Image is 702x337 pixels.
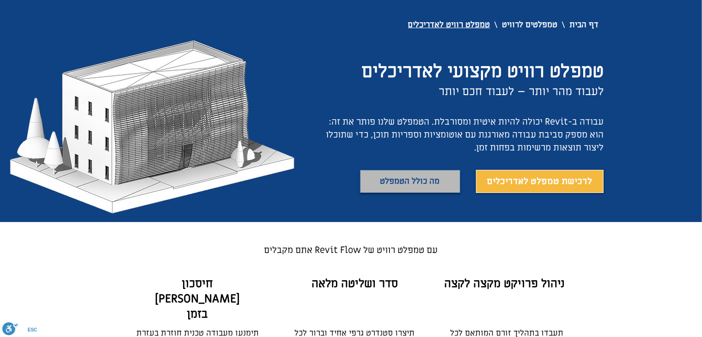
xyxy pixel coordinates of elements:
[380,175,440,188] span: מה כולל הטמפלט
[3,34,302,218] img: בניין משרדים טמפלט רוויט
[502,19,558,30] span: טמפלטים לרוויט
[565,16,604,33] a: דף הבית
[354,15,604,34] nav: נתיב הניווט (breadcrumbs)
[223,244,479,257] p: ​
[498,16,562,33] a: טמפלטים לרוויט
[312,276,398,291] span: סדר ושליטה מלאה
[264,244,438,256] span: עם טמפלט רוויט של Revit Flow אתם מקבלים
[476,170,604,193] a: לרכישת טמפלט לאדריכלים
[562,20,565,29] span: \
[362,59,604,84] span: טמפלט רוויט מקצועי לאדריכלים
[444,276,565,291] span: ניהול פרויקט מקצה לקצה
[570,19,599,30] span: דף הבית
[326,116,604,154] span: עבודה ב-Revit יכולה להיות איטית ומסורבלת. הטמפלט שלנו פותר את זה: הוא מספק סביבת עבודה מאורגנת עם...
[155,276,240,322] span: חיסכון [PERSON_NAME] בזמן
[360,170,460,193] a: מה כולל הטמפלט
[495,20,498,29] span: \
[439,84,604,99] span: לעבוד מהר יותר – לעבוד חכם יותר
[487,175,592,188] span: לרכישת טמפלט לאדריכלים
[408,19,490,30] span: טמפלט רוויט לאדריכלים
[403,16,495,33] a: טמפלט רוויט לאדריכלים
